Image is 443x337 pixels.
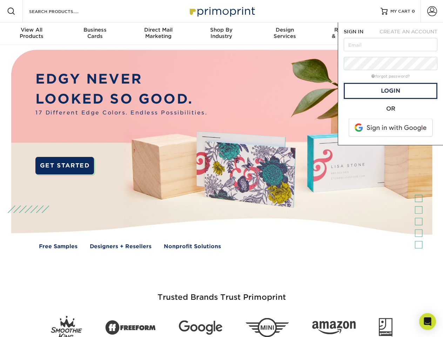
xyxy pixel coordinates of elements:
p: EDGY NEVER [35,69,207,89]
span: MY CART [390,8,410,14]
span: Business [63,27,126,33]
div: Marketing [127,27,190,39]
span: Design [253,27,316,33]
div: Open Intercom Messenger [419,313,436,330]
input: Email [344,38,437,51]
img: Goodwill [379,318,392,337]
span: 0 [412,9,415,14]
span: Shop By [190,27,253,33]
div: OR [344,105,437,113]
a: Shop ByIndustry [190,22,253,45]
div: Industry [190,27,253,39]
img: Google [179,321,222,335]
a: Login [344,83,437,99]
span: Direct Mail [127,27,190,33]
a: Resources& Templates [316,22,380,45]
h3: Trusted Brands Trust Primoprint [16,276,427,310]
span: Resources [316,27,380,33]
p: LOOKED SO GOOD. [35,89,207,109]
a: DesignServices [253,22,316,45]
span: CREATE AN ACCOUNT [380,29,437,34]
span: 17 Different Edge Colors. Endless Possibilities. [35,109,207,117]
a: forgot password? [371,74,410,79]
a: BusinessCards [63,22,126,45]
div: & Templates [316,27,380,39]
div: Services [253,27,316,39]
img: Amazon [312,321,356,335]
a: Nonprofit Solutions [164,243,221,251]
a: GET STARTED [35,157,94,174]
img: Primoprint [187,4,257,19]
div: Cards [63,27,126,39]
a: Designers + Resellers [90,243,152,251]
span: SIGN IN [344,29,363,34]
input: SEARCH PRODUCTS..... [28,7,97,15]
a: Free Samples [39,243,78,251]
a: Direct MailMarketing [127,22,190,45]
